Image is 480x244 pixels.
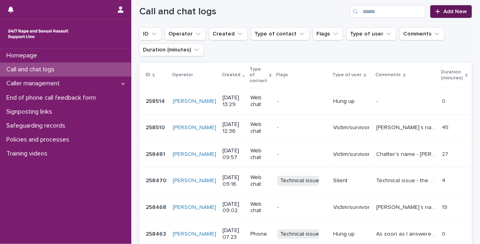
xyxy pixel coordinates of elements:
[377,203,437,211] p: Chatter's name - Jessie. They explored having experienced sexual violence last night, after havin...
[442,229,447,238] p: 0
[165,28,206,40] button: Operator
[277,176,349,186] span: Technical issue - webchat
[250,94,271,108] p: Web chat
[313,28,343,40] button: Flags
[222,174,244,188] p: [DATE] 09:16
[146,203,168,211] p: 258468
[350,5,425,18] input: Search
[334,204,370,211] p: Victim/survivor
[222,227,244,241] p: [DATE] 07:23
[250,231,271,238] p: Phone
[442,96,447,105] p: 0
[250,148,271,161] p: Web chat
[400,28,445,40] button: Comments
[146,123,166,131] p: 258510
[222,71,240,79] p: Created
[209,28,248,40] button: Created
[3,150,54,157] p: Training videos
[346,28,396,40] button: Type of user
[277,204,327,211] p: -
[277,229,341,239] span: Technical issue - other
[3,66,61,73] p: Call and chat logs
[377,150,437,158] p: Chatter's name - Caroline. They explored how they had awoken during the night, last night, to the...
[334,231,370,238] p: Hung up
[377,229,437,238] p: As soon as I answered the call, I experienced a technical issue with Five9 which I have logged a ...
[173,204,216,211] a: [PERSON_NAME]
[222,148,244,161] p: [DATE] 09:57
[3,136,76,144] p: Policies and processes
[377,176,437,184] p: Technical issue - the webchat did not fully load.
[139,28,162,40] button: ID
[172,71,193,79] p: Operator
[146,71,150,79] p: ID
[443,9,467,14] span: Add New
[250,174,271,188] p: Web chat
[377,123,437,131] p: Chatter's name - Carl. They explored that during a home invasion, a group of men abused him and h...
[442,176,447,184] p: 4
[377,96,380,105] p: -
[139,6,347,18] h1: Call and chat logs
[277,151,327,158] p: -
[146,150,167,158] p: 258481
[250,121,271,135] p: Web chat
[441,68,463,83] p: Duration (minutes)
[334,98,370,105] p: Hung up
[173,151,216,158] a: [PERSON_NAME]
[277,71,289,79] p: Flags
[334,124,370,131] p: Victim/survivor
[430,5,472,18] a: Add New
[6,26,70,42] img: rhQMoQhaT3yELyF149Cw
[3,94,102,102] p: End of phone call feedback form
[146,229,168,238] p: 258463
[442,150,450,158] p: 27
[334,177,370,184] p: Silent
[277,124,327,131] p: -
[173,98,216,105] a: [PERSON_NAME]
[222,94,244,108] p: [DATE] 13:29
[376,71,401,79] p: Comments
[3,108,59,116] p: Signposting links
[333,71,362,79] p: Type of user
[251,28,310,40] button: Type of contact
[222,201,244,214] p: [DATE] 09:02
[250,201,271,214] p: Web chat
[442,203,449,211] p: 19
[146,96,166,105] p: 258514
[277,98,327,105] p: -
[146,176,168,184] p: 258470
[250,65,267,85] p: Type of contact
[173,177,216,184] a: [PERSON_NAME]
[139,43,204,56] button: Duration (minutes)
[3,80,66,87] p: Caller management
[222,121,244,135] p: [DATE] 12:36
[334,151,370,158] p: Victim/survivor
[173,124,216,131] a: [PERSON_NAME]
[3,52,43,59] p: Homepage
[3,122,72,130] p: Safeguarding records
[173,231,216,238] a: [PERSON_NAME]
[442,123,451,131] p: 45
